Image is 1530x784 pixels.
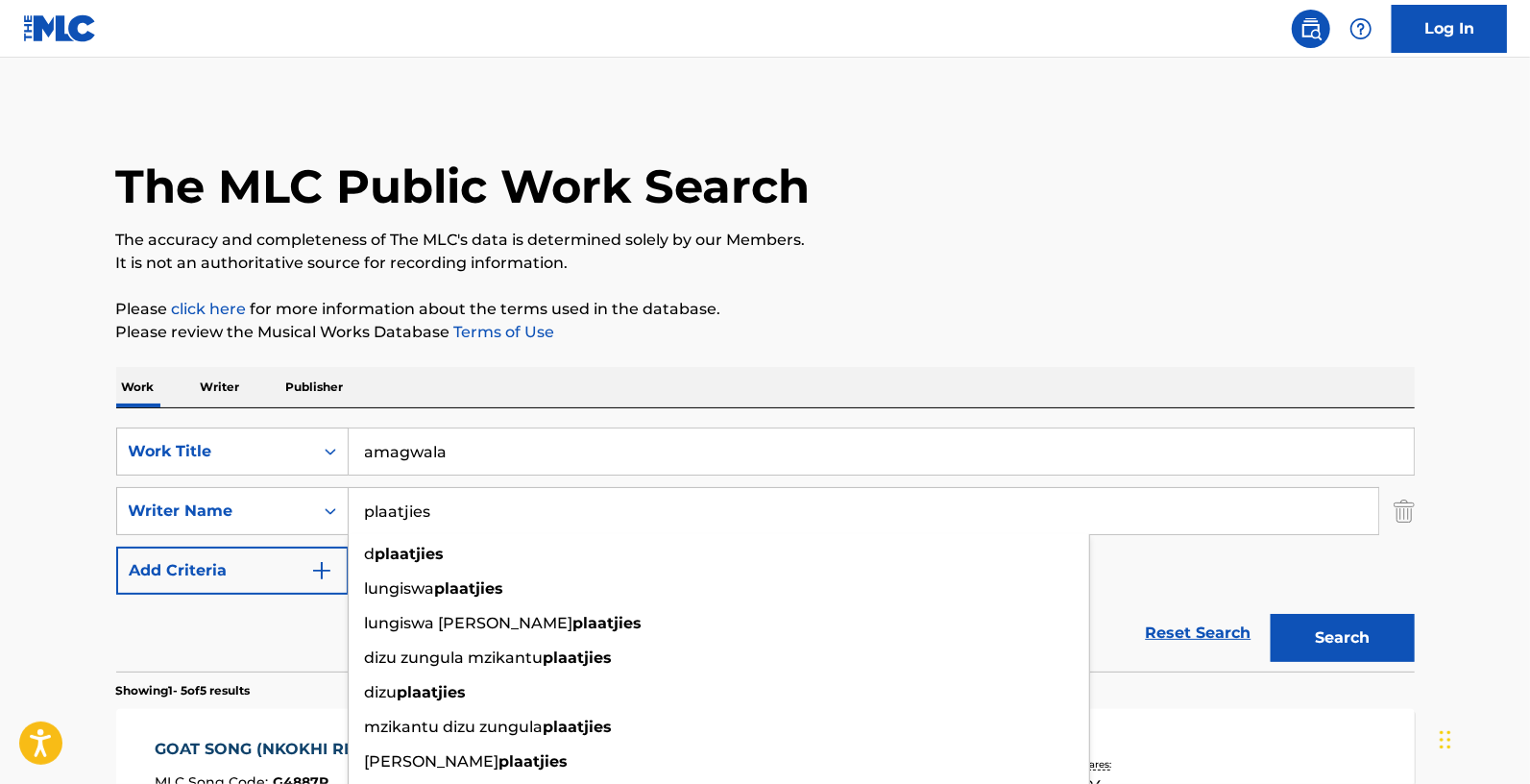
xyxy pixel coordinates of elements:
[116,547,349,595] button: Add Criteria
[544,649,613,667] strong: plaatjies
[116,428,1415,672] form: Search Form
[116,298,1415,321] p: Please for more information about the terms used in the database.
[129,440,302,463] div: Work Title
[365,545,376,563] span: d
[1349,17,1372,40] img: help
[1299,17,1323,40] img: search
[1440,711,1451,769] div: Drag
[365,614,573,632] span: lungiswa [PERSON_NAME]
[573,614,643,632] strong: plaatjies
[435,579,504,598] strong: plaatjies
[1342,10,1380,48] div: Help
[398,683,467,701] strong: plaatjies
[195,367,246,407] p: Writer
[365,649,544,667] span: dizu zungula mzikantu
[172,300,247,318] a: click here
[23,14,97,42] img: MLC Logo
[450,323,555,341] a: Terms of Use
[116,252,1415,275] p: It is not an authoritative source for recording information.
[116,367,160,407] p: Work
[365,718,544,736] span: mzikantu dizu zungula
[129,500,302,523] div: Writer Name
[1136,612,1261,654] a: Reset Search
[116,158,811,215] h1: The MLC Public Work Search
[1271,614,1415,662] button: Search
[499,752,569,771] strong: plaatjies
[280,367,350,407] p: Publisher
[1392,5,1507,53] a: Log In
[365,579,435,598] span: lungiswa
[155,738,400,761] div: GOAT SONG (NKOKHI REMIX)
[544,718,613,736] strong: plaatjies
[376,545,445,563] strong: plaatjies
[1434,692,1530,784] iframe: Chat Widget
[116,321,1415,344] p: Please review the Musical Works Database
[365,683,398,701] span: dizu
[365,752,499,771] span: [PERSON_NAME]
[1292,10,1330,48] a: Public Search
[1394,487,1415,535] img: Delete Criterion
[310,559,333,582] img: 9d2ae6d4665cec9f34b9.svg
[116,682,251,699] p: Showing 1 - 5 of 5 results
[116,229,1415,252] p: The accuracy and completeness of The MLC's data is determined solely by our Members.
